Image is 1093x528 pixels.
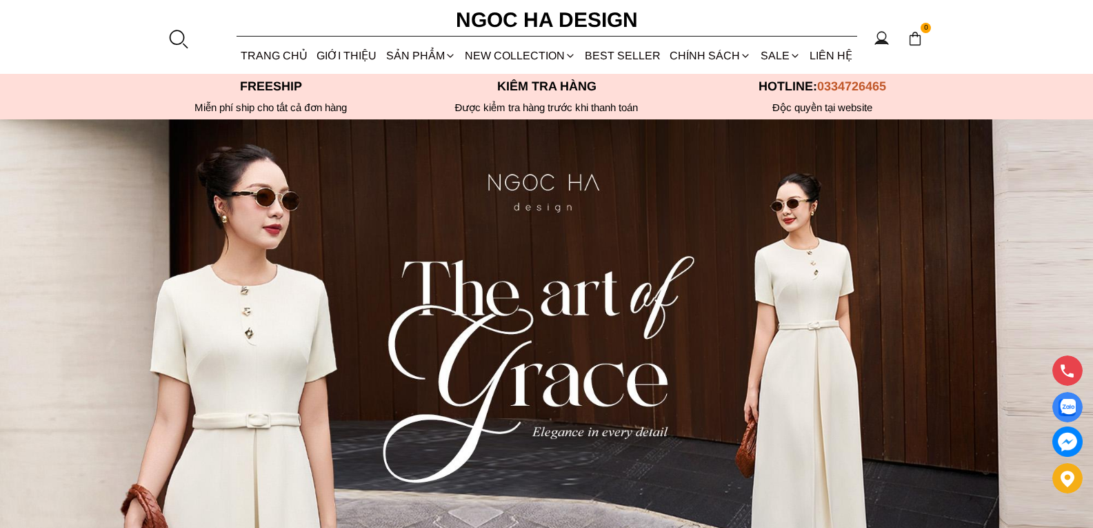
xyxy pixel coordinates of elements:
[908,31,923,46] img: img-CART-ICON-ksit0nf1
[685,79,961,94] p: Hotline:
[409,101,685,114] p: Được kiểm tra hàng trước khi thanh toán
[312,37,381,74] a: GIỚI THIỆU
[665,37,756,74] div: Chính sách
[756,37,805,74] a: SALE
[1052,392,1083,422] a: Display image
[460,37,580,74] a: NEW COLLECTION
[133,101,409,114] div: Miễn phí ship cho tất cả đơn hàng
[237,37,312,74] a: TRANG CHỦ
[921,23,932,34] span: 0
[685,101,961,114] h6: Độc quyền tại website
[581,37,665,74] a: BEST SELLER
[1052,427,1083,457] a: messenger
[817,79,886,93] span: 0334726465
[1059,399,1076,416] img: Display image
[133,79,409,94] p: Freeship
[443,3,650,37] a: Ngoc Ha Design
[497,79,596,93] font: Kiểm tra hàng
[805,37,856,74] a: LIÊN HỆ
[381,37,460,74] div: SẢN PHẨM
